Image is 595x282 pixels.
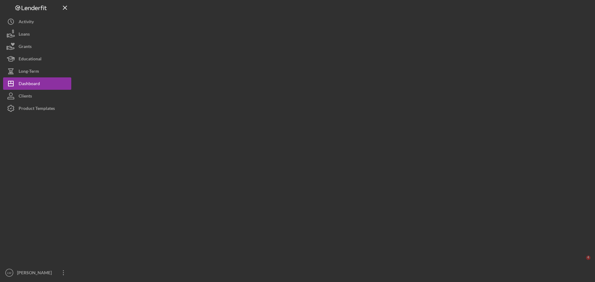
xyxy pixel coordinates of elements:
button: Dashboard [3,77,71,90]
button: Loans [3,28,71,40]
text: LW [7,271,12,275]
button: Product Templates [3,102,71,115]
div: Loans [19,28,30,42]
button: LW[PERSON_NAME] [3,267,71,279]
button: Grants [3,40,71,53]
div: Grants [19,40,32,54]
div: Activity [19,15,34,29]
div: [PERSON_NAME] [15,267,56,280]
button: Activity [3,15,71,28]
button: Clients [3,90,71,102]
div: Long-Term [19,65,39,79]
span: 4 [587,255,592,260]
div: Clients [19,90,32,104]
button: Long-Term [3,65,71,77]
div: Educational [19,53,42,67]
iframe: Intercom live chat [574,255,589,270]
div: Dashboard [19,77,40,91]
button: Educational [3,53,71,65]
div: Product Templates [19,102,55,116]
